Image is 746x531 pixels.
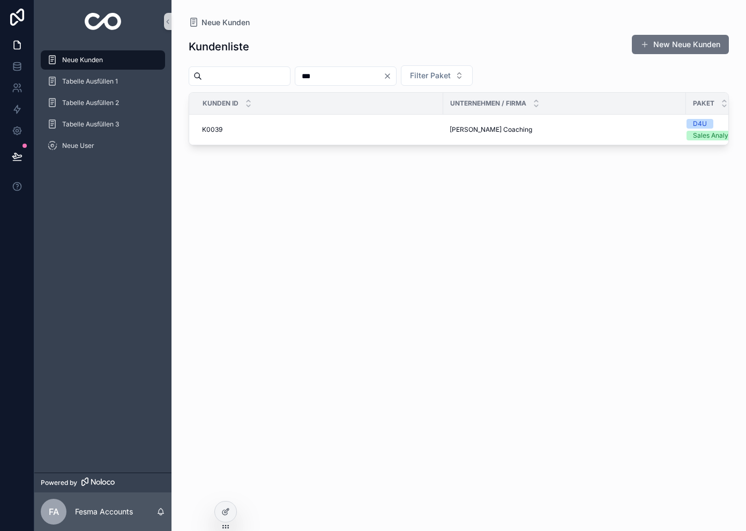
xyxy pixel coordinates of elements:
a: Tabelle Ausfüllen 1 [41,72,165,91]
button: Select Button [401,65,473,86]
button: New Neue Kunden [632,35,729,54]
a: Powered by [34,473,171,492]
h1: Kundenliste [189,39,249,54]
span: Neue User [62,141,94,150]
span: K0039 [202,125,222,134]
a: Neue User [41,136,165,155]
a: Tabelle Ausfüllen 2 [41,93,165,113]
div: scrollable content [34,43,171,169]
span: Unternehmen / Firma [450,99,526,108]
span: Neue Kunden [62,56,103,64]
span: [PERSON_NAME] Coaching [450,125,532,134]
span: Kunden ID [203,99,238,108]
img: App logo [85,13,122,30]
span: Neue Kunden [202,17,250,28]
span: Tabelle Ausfüllen 2 [62,99,119,107]
span: Tabelle Ausfüllen 3 [62,120,119,129]
a: Tabelle Ausfüllen 3 [41,115,165,134]
a: Neue Kunden [41,50,165,70]
a: Neue Kunden [189,17,250,28]
span: FA [49,505,59,518]
span: Filter Paket [410,70,451,81]
p: Fesma Accounts [75,506,133,517]
span: Paket [693,99,714,108]
button: Clear [383,72,396,80]
span: Powered by [41,478,77,487]
div: D4U [693,119,707,129]
span: Tabelle Ausfüllen 1 [62,77,118,86]
div: Sales Analytics [693,131,739,140]
a: K0039 [202,125,437,134]
a: [PERSON_NAME] Coaching [450,125,680,134]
